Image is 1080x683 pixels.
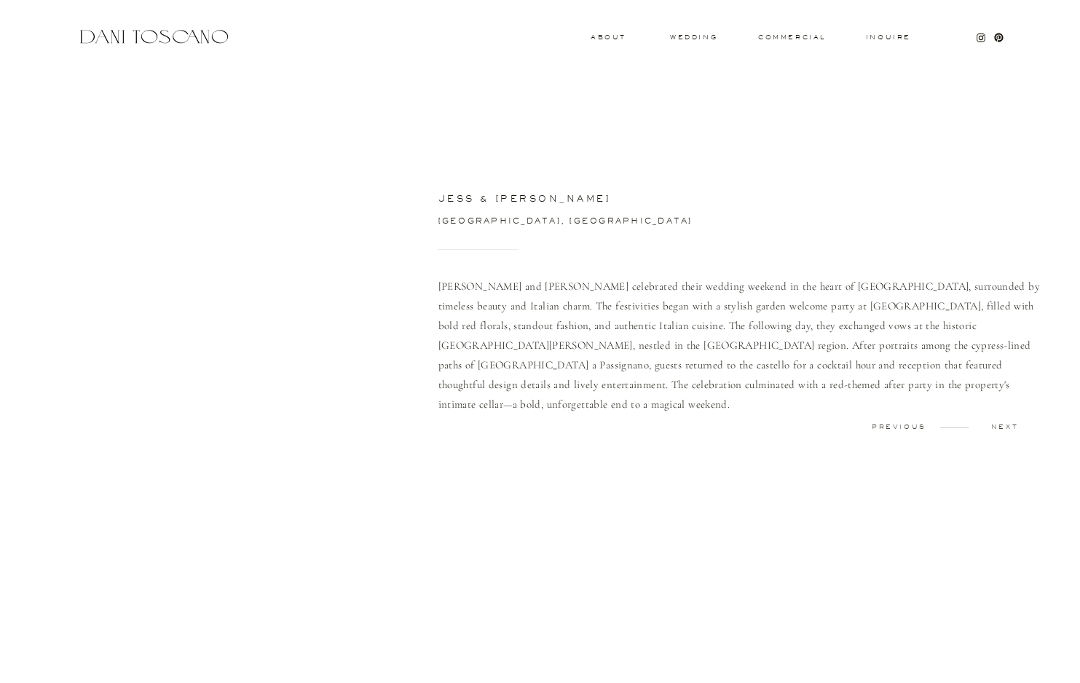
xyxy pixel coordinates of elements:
[758,34,825,40] a: commercial
[591,34,623,39] a: About
[863,424,935,430] a: previous
[438,194,891,208] h3: jess & [PERSON_NAME]
[438,217,728,229] a: [GEOGRAPHIC_DATA], [GEOGRAPHIC_DATA]
[670,34,717,39] a: wedding
[438,277,1041,411] p: [PERSON_NAME] and [PERSON_NAME] celebrated their wedding weekend in the heart of [GEOGRAPHIC_DATA...
[969,424,1041,430] a: next
[865,34,912,42] a: Inquire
